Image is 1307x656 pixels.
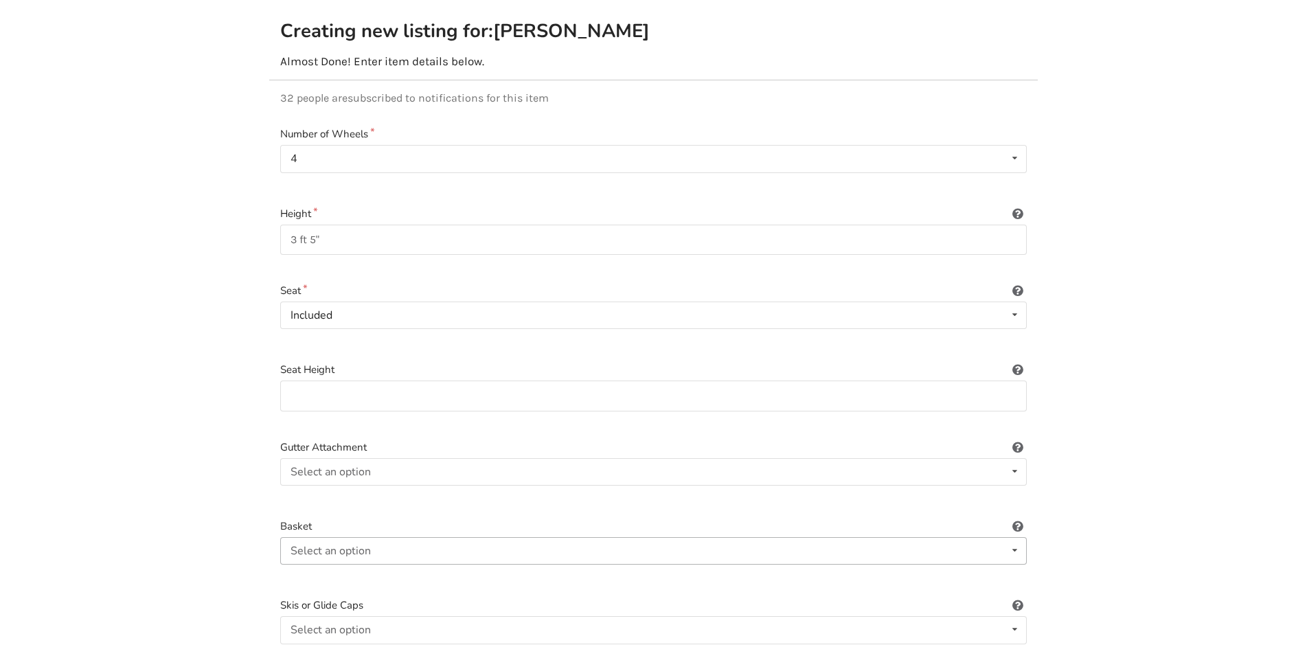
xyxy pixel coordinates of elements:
[280,54,1027,69] p: Almost Done! Enter item details below.
[291,310,332,321] div: Included
[280,440,1027,455] label: Gutter Attachment
[291,545,371,556] div: Select an option
[280,598,1027,613] label: Skis or Glide Caps
[280,283,1027,299] label: Seat
[280,91,1027,104] p: 32 people are subscribed to notifications for this item
[280,206,1027,222] label: Height
[280,362,1027,378] label: Seat Height
[280,19,651,43] h2: Creating new listing for: [PERSON_NAME]
[280,126,1027,142] label: Number of Wheels
[291,153,297,164] div: 4
[291,466,371,477] div: Select an option
[291,624,371,635] div: Select an option
[280,519,1027,534] label: Basket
